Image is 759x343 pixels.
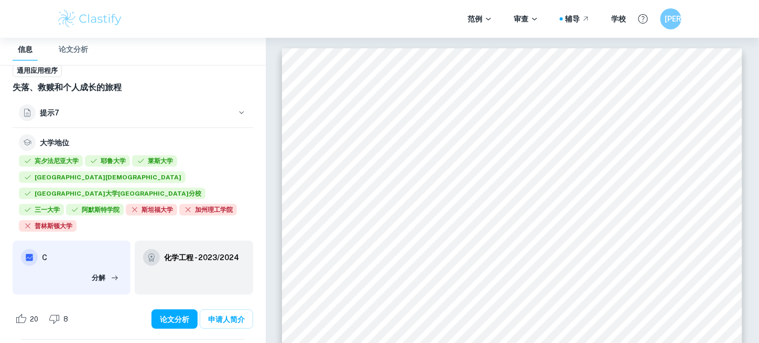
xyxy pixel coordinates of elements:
font: 世界。 [603,203,632,215]
font: 母亲 [568,265,588,276]
font: 不 [542,111,552,122]
font: 我的 [583,157,603,168]
font: 我 [452,250,462,261]
font: 在 [520,327,529,338]
font: 购物， [373,312,404,323]
font: 为了 [627,157,646,168]
font: 母亲 [385,250,405,261]
font: 关系。 [374,188,404,199]
font: 学校 [611,15,626,23]
font: 20 [30,315,38,323]
font: 还 [418,203,429,215]
font: 耶鲁大学 [101,157,126,165]
font: 我 [631,126,641,137]
font: 什么时候 [326,250,369,261]
div: 录取：莱斯大学 [132,155,177,169]
font: 左边 [561,157,580,168]
a: 通用应用程序 [13,64,62,77]
font: 成为 [648,312,669,323]
font: 如何 [601,111,621,122]
font: 我 [615,142,625,153]
font: 相信 [563,173,583,184]
font: 斯坦福大学 [142,206,173,213]
font: 这 [536,327,546,338]
font: 亲爱的 [408,142,439,153]
font: 是 [440,111,450,122]
font: 左边 [408,296,427,307]
font: 宾夕法尼亚大学 [35,157,79,165]
font: 信息 [18,45,32,53]
font: 后退 [393,157,414,168]
font: 一个 [505,173,525,184]
font: 一个 [625,188,645,199]
font: 事件 [470,188,490,199]
font: 每个人 [467,327,497,338]
font: 或者 [659,111,678,122]
font: 我的 [657,327,677,338]
font: 失败 [326,111,347,122]
font: 论文分析 [160,315,189,324]
font: 晚餐 [591,312,611,323]
font: 坚忍 [628,111,649,122]
font: 她 [381,296,392,307]
font: 加州理工学院 [195,206,233,213]
button: 提示7 [13,98,253,127]
font: [GEOGRAPHIC_DATA]大学[GEOGRAPHIC_DATA]分校 [35,190,201,197]
font: 但 [480,142,490,153]
font: 我的 [496,157,518,168]
font: 和 [520,265,530,276]
font: 莱斯大学 [148,157,173,165]
font: 到 [610,296,619,307]
font: 我的 [326,203,346,215]
font: 到期 [349,203,368,215]
div: 不喜欢 [46,310,74,327]
font: 杂货店 [326,312,358,323]
font: 延长 [326,173,347,184]
font: 和 [592,173,602,184]
font: 大学地位 [40,138,69,147]
font: 经过 [448,327,468,338]
font: 论文分析 [59,45,88,53]
font: 我的 [546,265,566,276]
font: [PERSON_NAME] [665,15,726,23]
font: 重新评估 [585,281,627,292]
font: 在 [679,188,689,199]
font: 她 [632,265,642,276]
button: 分解 [89,270,122,286]
a: 辅导 [565,13,590,25]
font: 有能力的 [653,142,693,153]
font: 审查 [514,15,528,23]
font: 时间 [434,173,453,184]
font: 化学工程 - 2023/2024 [164,253,239,262]
font: 通用应用程序 [17,67,58,74]
font: 色情 [398,265,419,276]
font: 我的 [547,250,569,261]
div: 录取：三一大学 [19,204,64,218]
font: 左边， [427,250,456,261]
font: 生长 [638,188,658,199]
font: 可触及的 [470,296,510,307]
font: 收到 [326,157,348,168]
font: 仅有的 [597,188,627,199]
font: 我的 [431,281,453,292]
font: 的 [417,173,427,184]
font: 时间 [540,281,559,292]
font: 范例 [468,15,482,23]
font: 失落、救赎和个人成长的旅程 [13,82,122,92]
div: 被拒绝：斯坦福大学 [126,204,177,218]
a: 学校 [611,13,626,25]
div: 录取：路易斯安那州立大学尤尼斯分校 [19,188,205,202]
font: 时期 [379,173,399,184]
button: 帮助和反馈 [634,10,652,28]
font: 破碎了。 [490,250,532,261]
font: 生活 [605,157,625,168]
font: 全部 [629,312,648,323]
font: 有 [326,281,336,292]
font: 一个 [647,157,668,168]
font: 到 [437,142,447,153]
font: 普林斯顿大学 [35,222,72,230]
font: 到 [489,173,498,184]
font: 阿默斯特学院 [82,206,120,213]
font: 父亲 [569,250,589,261]
font: 事情 [562,111,582,122]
